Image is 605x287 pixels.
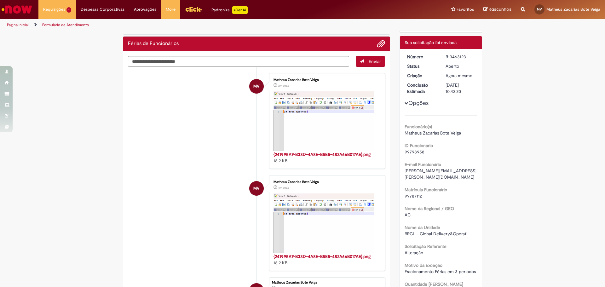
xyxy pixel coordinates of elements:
ul: Trilhas de página [5,19,399,31]
b: Nome da Unidade [405,225,440,230]
div: Matheus Zacarias Bote Veiga [249,181,264,196]
div: Padroniza [211,6,248,14]
span: Fracionamento Férias em 3 períodos [405,269,476,274]
b: Nome da Regional / GEO [405,206,454,211]
div: Matheus Zacarias Bote Veiga [272,281,382,284]
b: Quantidade [PERSON_NAME] [405,281,463,287]
a: Página inicial [7,22,29,27]
a: Rascunhos [483,7,511,13]
a: {241995A7-B33D-4A8E-B5E5-482A66B017AE}.png [274,152,371,157]
span: Requisições [43,6,65,13]
b: Matrícula Funcionário [405,187,447,192]
span: Matheus Zacarias Bote Veiga [546,7,600,12]
span: [PERSON_NAME][EMAIL_ADDRESS][PERSON_NAME][DOMAIN_NAME] [405,168,476,180]
time: 29/08/2025 15:40:48 [278,84,289,88]
span: Matheus Zacarias Bote Veiga [405,130,461,136]
div: Matheus Zacarias Bote Veiga [274,78,378,82]
textarea: Digite sua mensagem aqui... [128,56,349,67]
span: Despesas Corporativas [81,6,124,13]
div: [DATE] 10:42:20 [446,82,475,95]
img: ServiceNow [1,3,33,16]
b: Funcionário(s) [405,124,432,129]
span: Sua solicitação foi enviada [405,40,457,45]
div: 18.2 KB [274,151,378,164]
div: 29/08/2025 15:42:17 [446,72,475,79]
a: Formulário de Atendimento [42,22,89,27]
a: {241995A7-B33D-4A8E-B5E5-482A66B017AE}.png [274,254,371,259]
span: MV [253,181,259,196]
span: Aprovações [134,6,156,13]
div: 18.2 KB [274,253,378,266]
button: Enviar [356,56,385,67]
dt: Criação [402,72,441,79]
time: 29/08/2025 15:38:08 [278,186,289,190]
span: Rascunhos [489,6,511,12]
span: Favoritos [457,6,474,13]
div: Matheus Zacarias Bote Veiga [249,79,264,94]
b: ID Funcionário [405,143,433,148]
b: Solicitação Referente [405,244,447,249]
span: 1 [66,7,71,13]
dt: Status [402,63,441,69]
div: R13463123 [446,54,475,60]
button: Adicionar anexos [377,40,385,48]
dt: Número [402,54,441,60]
b: Motivo da Exceção [405,262,442,268]
span: Alteração [405,250,423,255]
img: click_logo_yellow_360x200.png [185,4,202,14]
span: Enviar [369,59,381,64]
b: E-mail Funcionário [405,162,441,167]
span: Agora mesmo [446,73,472,78]
h2: Férias de Funcionários Histórico de tíquete [128,41,179,47]
span: BRGL - Global Delivery&Operati [405,231,467,237]
span: 4m atrás [278,186,289,190]
div: Aberto [446,63,475,69]
span: AC [405,212,411,218]
span: More [166,6,176,13]
span: 2m atrás [278,84,289,88]
time: 29/08/2025 15:42:17 [446,73,472,78]
dt: Conclusão Estimada [402,82,441,95]
span: 99798958 [405,149,424,155]
span: MV [537,7,542,11]
p: +GenAi [232,6,248,14]
span: MV [253,79,259,94]
span: 99787112 [405,193,422,199]
div: Matheus Zacarias Bote Veiga [274,180,378,184]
